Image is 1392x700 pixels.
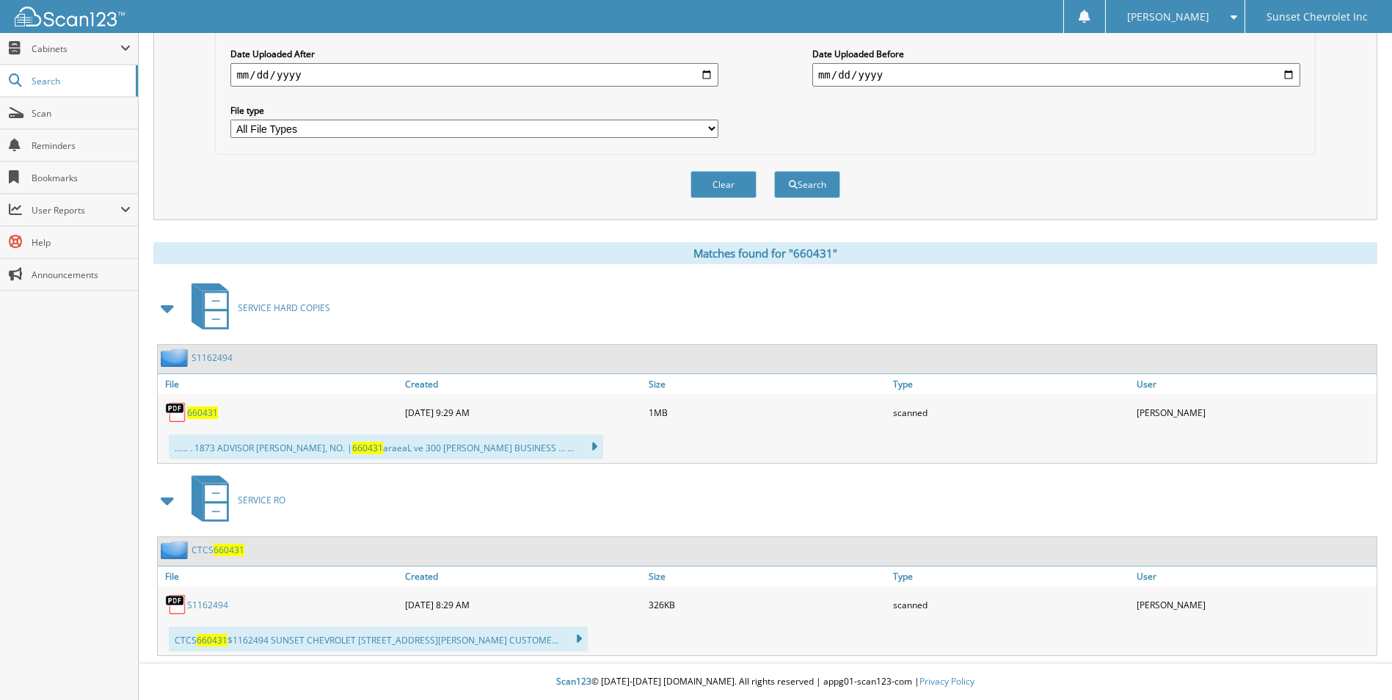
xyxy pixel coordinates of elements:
[161,349,192,367] img: folder2.png
[187,406,218,419] a: 660431
[230,104,718,117] label: File type
[1133,398,1377,427] div: [PERSON_NAME]
[32,139,131,152] span: Reminders
[32,269,131,281] span: Announcements
[1133,374,1377,394] a: User
[15,7,125,26] img: scan123-logo-white.svg
[401,590,645,619] div: [DATE] 8:29 AM
[139,664,1392,700] div: © [DATE]-[DATE] [DOMAIN_NAME]. All rights reserved | appg01-scan123-com |
[889,374,1133,394] a: Type
[889,398,1133,427] div: scanned
[401,374,645,394] a: Created
[401,398,645,427] div: [DATE] 9:29 AM
[919,675,974,688] a: Privacy Policy
[32,172,131,184] span: Bookmarks
[238,302,330,314] span: SERVICE HARD COPIES
[192,544,244,556] a: CTCS660431
[32,204,120,216] span: User Reports
[230,48,718,60] label: Date Uploaded After
[230,63,718,87] input: start
[401,566,645,586] a: Created
[32,236,131,249] span: Help
[1133,590,1377,619] div: [PERSON_NAME]
[690,171,757,198] button: Clear
[197,634,227,646] span: 660431
[32,43,120,55] span: Cabinets
[169,627,588,652] div: CTCS $1162494 SUNSET CHEVROLET [STREET_ADDRESS][PERSON_NAME] CUSTOME...
[1133,566,1377,586] a: User
[352,442,383,454] span: 660431
[812,48,1300,60] label: Date Uploaded Before
[158,374,401,394] a: File
[161,541,192,559] img: folder2.png
[169,434,603,459] div: ...... . 1873 ADVISOR [PERSON_NAME], NO. | araeaL ve 300 [PERSON_NAME] BUSINESS ... ...
[1127,12,1209,21] span: [PERSON_NAME]
[238,494,285,506] span: SERVICE RO
[32,107,131,120] span: Scan
[165,594,187,616] img: PDF.png
[889,590,1133,619] div: scanned
[214,544,244,556] span: 660431
[153,242,1377,264] div: Matches found for "660431"
[165,401,187,423] img: PDF.png
[774,171,840,198] button: Search
[556,675,591,688] span: Scan123
[1267,12,1368,21] span: Sunset Chevrolet Inc
[1319,630,1392,700] iframe: Chat Widget
[192,351,233,364] a: S1162494
[187,599,228,611] a: S1162494
[889,566,1133,586] a: Type
[32,75,128,87] span: Search
[812,63,1300,87] input: end
[183,471,285,529] a: SERVICE RO
[645,374,889,394] a: Size
[158,566,401,586] a: File
[645,566,889,586] a: Size
[183,279,330,337] a: SERVICE HARD COPIES
[645,398,889,427] div: 1MB
[645,590,889,619] div: 326KB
